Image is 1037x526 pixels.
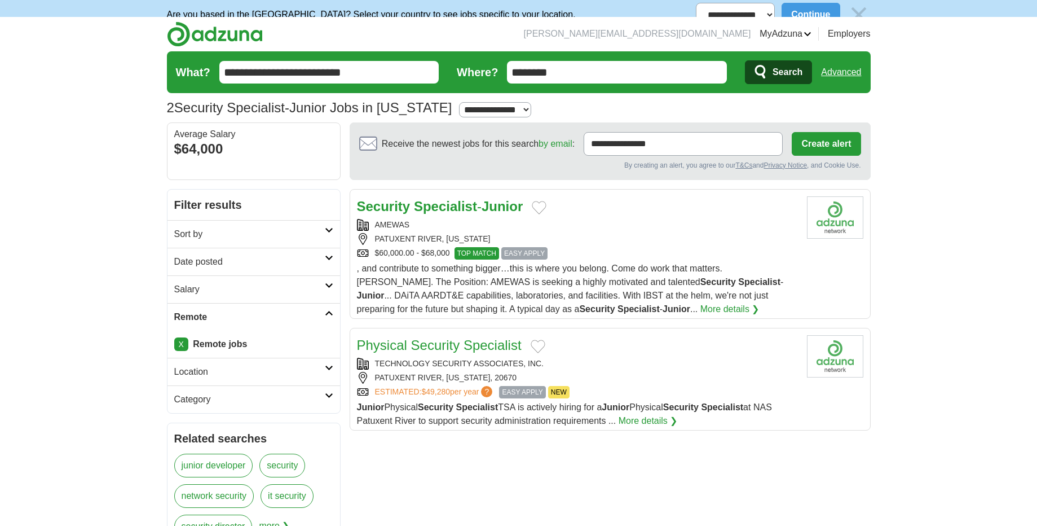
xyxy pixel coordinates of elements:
a: Sort by [167,220,340,248]
h2: Filter results [167,190,340,220]
span: Receive the newest jobs for this search : [382,137,575,151]
h1: Security Specialist-Junior Jobs in [US_STATE] [167,100,452,115]
span: Search [773,61,802,84]
strong: Specialist [617,304,660,314]
a: it security [261,484,314,508]
img: Company logo [807,335,863,378]
a: Employers [828,27,871,41]
div: PATUXENT RIVER, [US_STATE] [357,233,798,245]
a: MyAdzuna [760,27,811,41]
strong: Junior [357,402,385,412]
span: EASY APPLY [501,247,548,260]
strong: Specialist [701,402,743,412]
span: $49,280 [421,387,450,396]
a: Category [167,385,340,413]
h2: Related searches [174,430,333,447]
button: Create alert [792,132,861,156]
a: More details ❯ [619,414,678,428]
button: Add to favorite jobs [531,340,545,353]
div: By creating an alert, you agree to our and , and Cookie Use. [359,160,861,170]
span: ? [481,386,492,397]
a: Date posted [167,248,340,275]
h2: Salary [174,283,325,296]
a: Advanced [821,61,861,84]
strong: Specialist [738,277,780,287]
img: Adzuna logo [167,21,263,47]
a: Salary [167,275,340,303]
strong: Security [663,402,699,412]
span: Physical TSA is actively hiring for a Physical at NAS Patuxent River to support security administ... [357,402,772,426]
label: Where? [457,64,498,81]
strong: Junior [663,304,690,314]
img: Company logo [807,196,863,239]
a: by email [539,139,572,148]
strong: Junior [482,199,523,214]
button: Add to favorite jobs [532,201,546,214]
button: Continue [782,3,840,27]
strong: Specialist [414,199,477,214]
button: Search [745,60,812,84]
span: NEW [548,386,570,398]
a: More details ❯ [700,303,760,316]
strong: Security [357,199,411,214]
a: X [174,337,188,351]
a: Privacy Notice [764,161,807,169]
a: Location [167,358,340,385]
div: TECHNOLOGY SECURITY ASSOCIATES, INC. [357,358,798,370]
a: security [259,454,305,477]
a: T&Cs [735,161,752,169]
a: Remote [167,303,340,331]
img: icon_close_no_bg.svg [847,3,871,27]
div: PATUXENT RIVER, [US_STATE], 20670 [357,372,798,384]
h2: Category [174,393,325,406]
strong: Security [700,277,736,287]
div: Average Salary [174,130,333,139]
strong: Junior [357,291,385,300]
span: EASY APPLY [499,386,545,398]
h2: Location [174,365,325,379]
div: $64,000 [174,139,333,159]
p: Are you based in the [GEOGRAPHIC_DATA]? Select your country to see jobs specific to your location. [167,8,576,21]
div: AMEWAS [357,219,798,231]
strong: Security [418,402,453,412]
a: Physical Security Specialist [357,337,522,353]
span: 2 [167,98,174,118]
h2: Sort by [174,227,325,241]
a: Security Specialist-Junior [357,199,523,214]
a: ESTIMATED:$49,280per year? [375,386,495,398]
span: , and contribute to something bigger…this is where you belong. Come do work that matters. [PERSON... [357,264,784,314]
a: junior developer [174,454,253,477]
span: TOP MATCH [454,247,499,260]
h2: Remote [174,310,325,324]
a: network security [174,484,254,508]
strong: Specialist [456,402,498,412]
h2: Date posted [174,255,325,269]
div: $60,000.00 - $68,000 [357,247,798,260]
strong: Remote jobs [193,339,247,349]
li: [PERSON_NAME][EMAIL_ADDRESS][DOMAIN_NAME] [524,27,751,41]
label: What? [176,64,210,81]
strong: Junior [602,402,629,412]
strong: Security [579,304,615,314]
